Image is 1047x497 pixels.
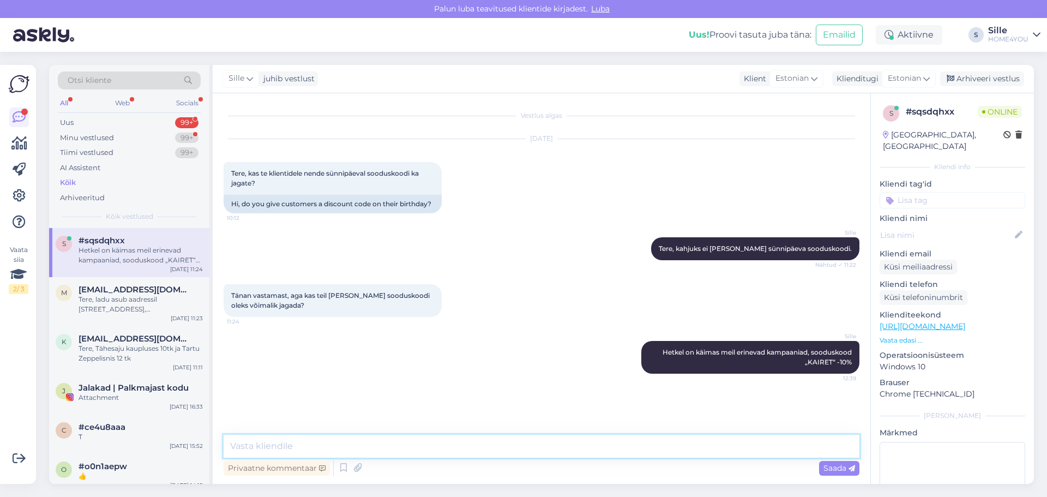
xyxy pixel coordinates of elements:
[60,177,76,188] div: Kõik
[173,363,203,372] div: [DATE] 11:11
[9,245,28,294] div: Vaata siia
[79,344,203,363] div: Tere, Tähesaju kaupluses 10tk ja Tartu Zeppelisnis 12 tk
[170,403,203,411] div: [DATE] 16:33
[58,96,70,110] div: All
[588,4,613,14] span: Luba
[259,73,315,85] div: juhib vestlust
[880,213,1025,224] p: Kliendi nimi
[815,261,856,269] span: Nähtud ✓ 11:22
[689,28,811,41] div: Proovi tasuta juba täna:
[880,162,1025,172] div: Kliendi info
[113,96,132,110] div: Web
[880,248,1025,260] p: Kliendi email
[988,35,1028,44] div: HOME4YOU
[815,332,856,340] span: Sille
[60,117,74,128] div: Uus
[880,279,1025,290] p: Kliendi telefon
[832,73,878,85] div: Klienditugi
[224,461,330,476] div: Privaatne kommentaar
[880,361,1025,373] p: Windows 10
[68,75,111,86] span: Otsi kliente
[9,74,29,94] img: Askly Logo
[60,193,105,203] div: Arhiveeritud
[171,314,203,322] div: [DATE] 11:23
[79,334,192,344] span: kerli2009@hotmail.com
[775,73,809,85] span: Estonian
[62,239,66,248] span: s
[815,229,856,237] span: Sille
[880,427,1025,439] p: Märkmed
[60,163,100,173] div: AI Assistent
[739,73,766,85] div: Klient
[9,284,28,294] div: 2 / 3
[79,462,127,471] span: #o0n1aepw
[880,192,1025,208] input: Lisa tag
[224,195,442,213] div: Hi, do you give customers a discount code on their birthday?
[62,426,67,434] span: c
[60,147,113,158] div: Tiimi vestlused
[227,214,268,222] span: 10:12
[880,290,967,305] div: Küsi telefoninumbrit
[968,27,984,43] div: S
[106,212,153,221] span: Kõik vestlused
[170,481,203,489] div: [DATE] 14:15
[60,133,114,143] div: Minu vestlused
[888,73,921,85] span: Estonian
[940,71,1024,86] div: Arhiveeri vestlus
[175,133,198,143] div: 99+
[170,265,203,273] div: [DATE] 11:24
[880,336,1025,345] p: Vaata edasi ...
[227,318,268,326] span: 11:24
[880,411,1025,421] div: [PERSON_NAME]
[174,96,201,110] div: Socials
[880,260,957,274] div: Küsi meiliaadressi
[883,129,1003,152] div: [GEOGRAPHIC_DATA], [GEOGRAPHIC_DATA]
[823,463,855,473] span: Saada
[61,465,67,474] span: o
[79,432,203,442] div: T
[79,245,203,265] div: Hetkel on käimas meil erinevad kampaaniad, sooduskood „KAIRET“ -10%
[816,25,863,45] button: Emailid
[880,178,1025,190] p: Kliendi tag'id
[689,29,709,40] b: Uus!
[231,169,420,187] span: Tere, kas te klientidele nende sünnipäeval sooduskoodi ka jagate?
[880,309,1025,321] p: Klienditeekond
[170,442,203,450] div: [DATE] 15:52
[978,106,1022,118] span: Online
[231,291,431,309] span: Tänan vastamast, aga kas teil [PERSON_NAME] sooduskoodi oleks võimalik jagada?
[62,338,67,346] span: k
[224,134,859,143] div: [DATE]
[79,295,203,314] div: Tere, ladu asub aadressil [STREET_ADDRESS], [GEOGRAPHIC_DATA], [PERSON_NAME], [GEOGRAPHIC_DATA].
[228,73,244,85] span: Sille
[62,387,65,395] span: J
[880,388,1025,400] p: Chrome [TECHNICAL_ID]
[79,285,192,295] span: mironovska2@inbox.lv
[79,383,189,393] span: Jalakad | Palkmajast kodu
[889,109,893,117] span: s
[988,26,1028,35] div: Sille
[815,374,856,382] span: 12:39
[175,147,198,158] div: 99+
[79,393,203,403] div: Attachment
[988,26,1040,44] a: SilleHOME4YOU
[175,117,198,128] div: 99+
[79,236,125,245] span: #sqsdqhxx
[79,422,125,432] span: #ce4u8aaa
[876,25,942,45] div: Aktiivne
[61,289,67,297] span: m
[880,321,965,331] a: [URL][DOMAIN_NAME]
[663,348,853,366] span: Hetkel on käimas meil erinevad kampaaniad, sooduskood „KAIRET“ -10%
[880,377,1025,388] p: Brauser
[224,111,859,121] div: Vestlus algas
[880,229,1013,241] input: Lisa nimi
[659,244,852,253] span: Tere, kahjuks ei [PERSON_NAME] sünnipäeva sooduskoodi.
[79,471,203,481] div: 👍
[880,350,1025,361] p: Operatsioonisüsteem
[906,105,978,118] div: # sqsdqhxx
